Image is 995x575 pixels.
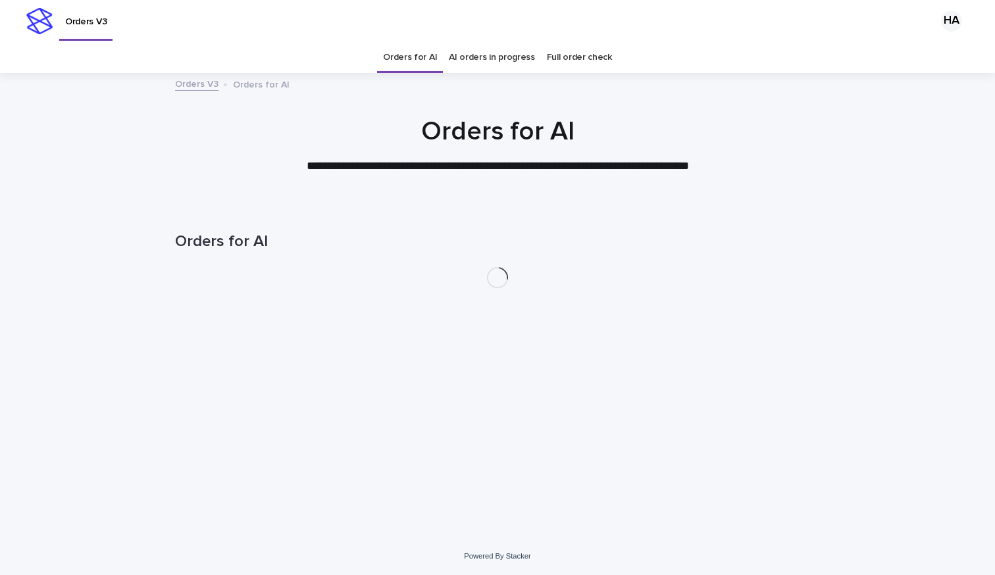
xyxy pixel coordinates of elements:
a: Orders V3 [175,76,218,91]
div: HA [941,11,962,32]
img: stacker-logo-s-only.png [26,8,53,34]
h1: Orders for AI [175,232,820,251]
a: AI orders in progress [449,42,535,73]
p: Orders for AI [233,76,290,91]
a: Orders for AI [383,42,437,73]
a: Full order check [547,42,612,73]
a: Powered By Stacker [464,552,530,560]
h1: Orders for AI [175,116,820,147]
